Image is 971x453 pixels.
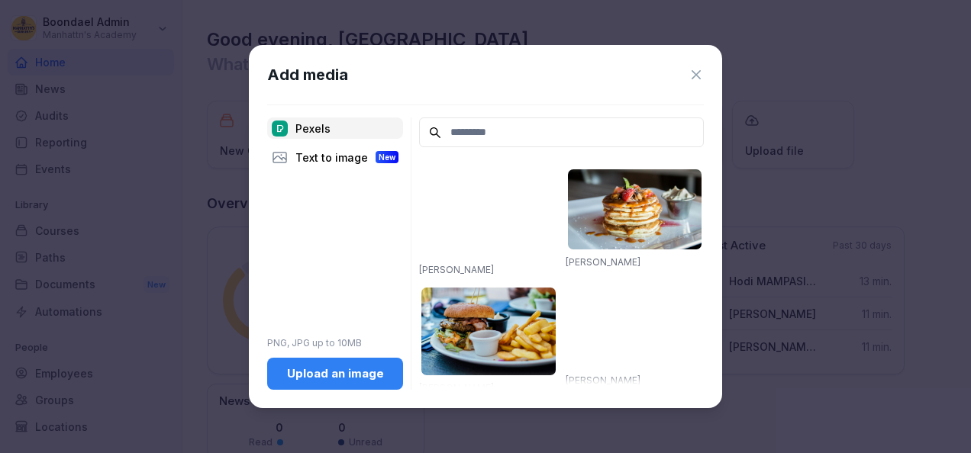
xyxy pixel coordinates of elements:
a: [PERSON_NAME] [419,264,494,275]
div: Pexels [267,117,403,139]
button: Upload an image [267,358,403,390]
a: [PERSON_NAME] [566,374,640,386]
a: [PERSON_NAME] [566,256,640,268]
div: Text to image [267,146,403,168]
div: Upload an image [279,365,391,382]
h1: Add media [267,63,348,86]
img: pexels.png [272,120,288,137]
a: [PERSON_NAME] [419,382,494,394]
div: New [376,151,398,163]
p: PNG, JPG up to 10MB [267,336,403,350]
